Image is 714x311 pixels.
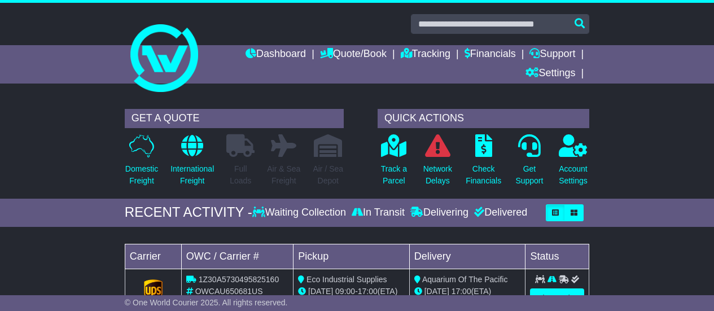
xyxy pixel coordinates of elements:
div: Delivered [471,207,527,219]
a: InternationalFreight [170,134,214,193]
td: Delivery [409,244,525,269]
a: Quote/Book [320,45,387,64]
a: Tracking [401,45,450,64]
p: Track a Parcel [381,163,407,187]
a: Settings [525,64,575,84]
p: Get Support [515,163,543,187]
a: Support [529,45,575,64]
p: Network Delays [423,163,452,187]
a: GetSupport [515,134,544,193]
td: Carrier [125,244,181,269]
span: [DATE] [424,287,449,296]
a: NetworkDelays [423,134,453,193]
div: Delivering [408,207,471,219]
p: Air & Sea Freight [267,163,300,187]
p: Air / Sea Depot [313,163,343,187]
a: AccountSettings [558,134,588,193]
div: QUICK ACTIONS [378,109,589,128]
td: OWC / Carrier # [181,244,293,269]
span: 1Z30A5730495825160 [199,275,279,284]
p: Full Loads [226,163,255,187]
div: GET A QUOTE [125,109,344,128]
span: 17:00 [452,287,471,296]
div: - (ETA) [298,286,405,297]
div: (ETA) [414,286,521,297]
span: [DATE] [308,287,333,296]
a: DomesticFreight [125,134,159,193]
span: © One World Courier 2025. All rights reserved. [125,298,288,307]
p: International Freight [170,163,214,187]
img: GetCarrierServiceLogo [144,279,163,302]
a: Financials [465,45,516,64]
div: Waiting Collection [252,207,349,219]
a: Dashboard [246,45,306,64]
a: Track aParcel [380,134,408,193]
span: OWCAU650681US [195,287,263,296]
span: 17:00 [358,287,378,296]
td: Status [525,244,589,269]
span: Eco Industrial Supplies [306,275,387,284]
div: RECENT ACTIVITY - [125,204,252,221]
p: Domestic Freight [125,163,158,187]
div: In Transit [349,207,408,219]
span: Aquarium Of The Pacific [422,275,507,284]
a: View Order [530,288,584,308]
p: Account Settings [559,163,588,187]
span: 09:00 [335,287,355,296]
td: Pickup [294,244,410,269]
p: Check Financials [466,163,501,187]
a: CheckFinancials [465,134,502,193]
